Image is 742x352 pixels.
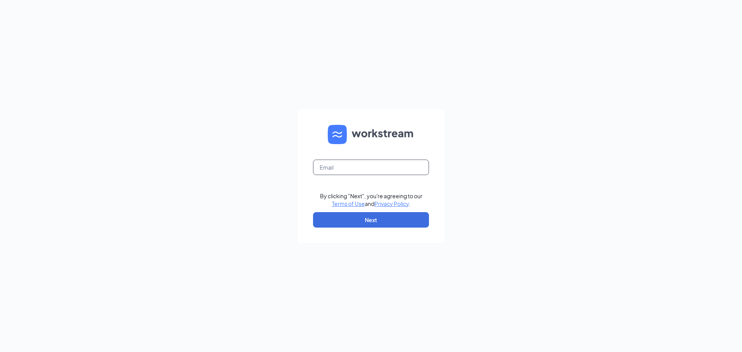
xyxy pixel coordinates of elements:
[374,200,409,207] a: Privacy Policy
[313,212,429,228] button: Next
[332,200,365,207] a: Terms of Use
[328,125,414,144] img: WS logo and Workstream text
[320,192,422,207] div: By clicking "Next", you're agreeing to our and .
[313,160,429,175] input: Email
